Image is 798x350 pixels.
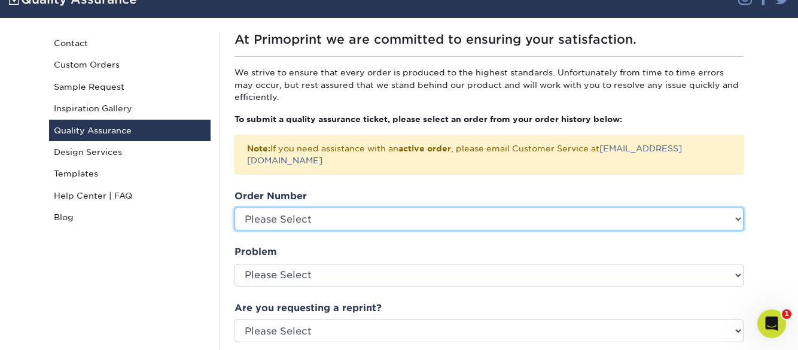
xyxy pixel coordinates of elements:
a: Custom Orders [49,54,211,75]
strong: Problem [234,246,277,257]
a: Quality Assurance [49,120,211,141]
a: Sample Request [49,76,211,98]
a: Help Center | FAQ [49,185,211,206]
h1: At Primoprint we are committed to ensuring your satisfaction. [234,32,744,47]
b: active order [398,144,451,153]
a: Contact [49,32,211,54]
span: 1 [782,309,791,319]
p: We strive to ensure that every order is produced to the highest standards. Unfortunately from tim... [234,66,744,103]
div: If you need assistance with an , please email Customer Service at [234,135,744,175]
strong: Are you requesting a reprint? [234,302,382,314]
iframe: Intercom live chat [757,309,786,338]
strong: Note: [247,144,270,153]
a: Inspiration Gallery [49,98,211,119]
strong: Order Number [234,190,307,202]
a: Design Services [49,141,211,163]
a: Templates [49,163,211,184]
strong: To submit a quality assurance ticket, please select an order from your order history below: [234,114,622,124]
a: Blog [49,206,211,228]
